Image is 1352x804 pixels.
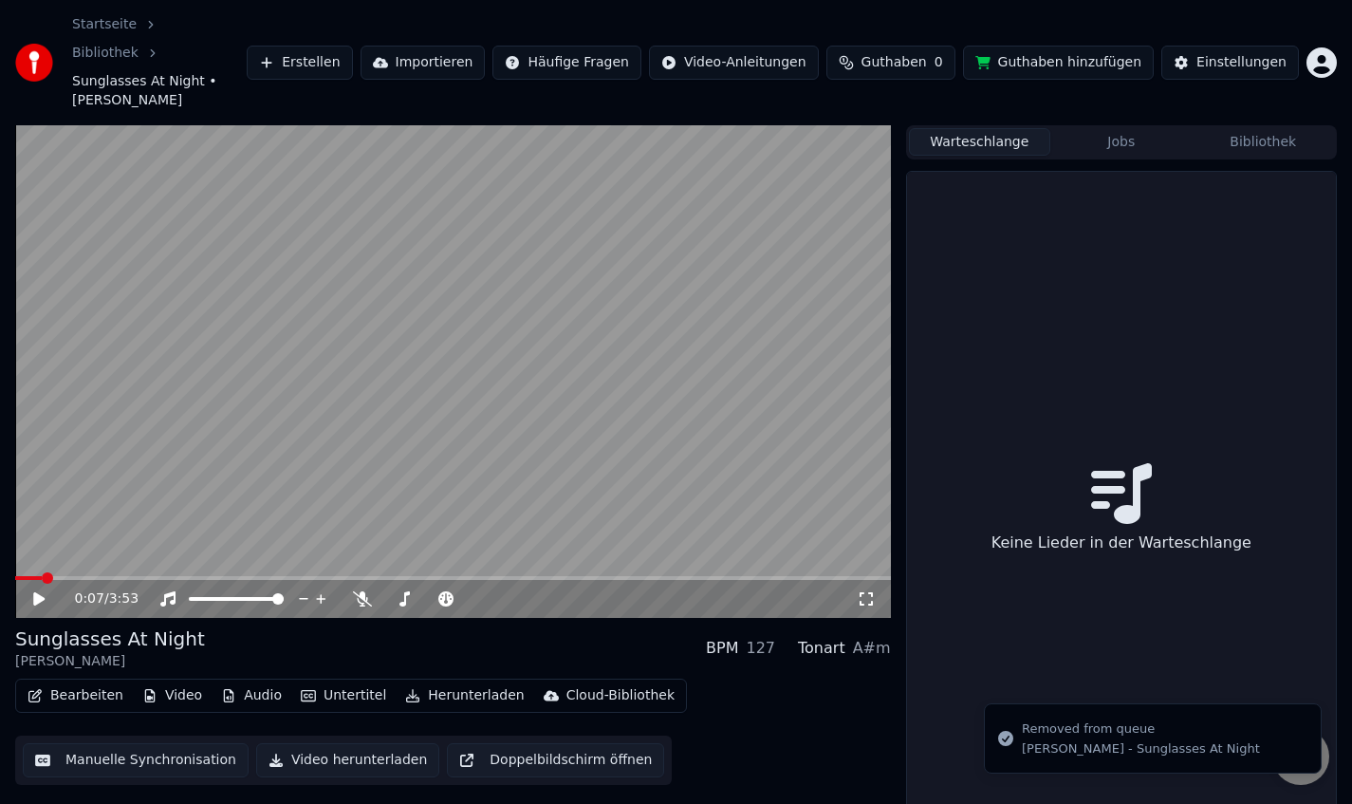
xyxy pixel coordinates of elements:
[1161,46,1299,80] button: Einstellungen
[256,743,439,777] button: Video herunterladen
[566,686,675,705] div: Cloud-Bibliothek
[15,626,205,652] div: Sunglasses At Night
[649,46,819,80] button: Video-Anleitungen
[20,682,131,709] button: Bearbeiten
[746,637,775,660] div: 127
[853,637,891,660] div: A#m
[135,682,210,709] button: Video
[984,524,1259,562] div: Keine Lieder in der Warteschlange
[213,682,289,709] button: Audio
[492,46,641,80] button: Häufige Fragen
[72,15,137,34] a: Startseite
[293,682,394,709] button: Untertitel
[247,46,352,80] button: Erstellen
[447,743,664,777] button: Doppelbildschirm öffnen
[963,46,1155,80] button: Guthaben hinzufügen
[861,53,927,72] span: Guthaben
[15,652,205,671] div: [PERSON_NAME]
[935,53,943,72] span: 0
[15,44,53,82] img: youka
[75,589,104,608] span: 0:07
[75,589,120,608] div: /
[1022,720,1260,739] div: Removed from queue
[1193,128,1334,156] button: Bibliothek
[909,128,1050,156] button: Warteschlange
[72,72,247,110] span: Sunglasses At Night • [PERSON_NAME]
[23,743,249,777] button: Manuelle Synchronisation
[72,44,139,63] a: Bibliothek
[798,637,845,660] div: Tonart
[1196,53,1287,72] div: Einstellungen
[1050,128,1192,156] button: Jobs
[72,15,247,110] nav: breadcrumb
[1022,740,1260,757] div: [PERSON_NAME] - Sunglasses At Night
[398,682,531,709] button: Herunterladen
[706,637,738,660] div: BPM
[826,46,955,80] button: Guthaben0
[109,589,139,608] span: 3:53
[361,46,486,80] button: Importieren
